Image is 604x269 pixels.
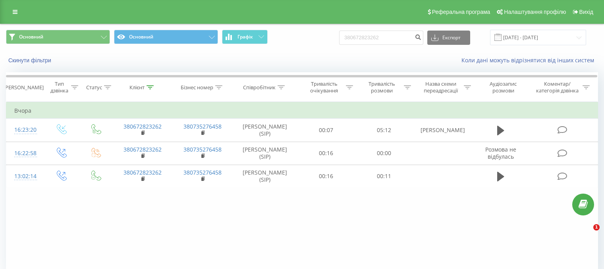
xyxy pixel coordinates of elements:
[183,146,222,153] a: 380735276458
[6,30,110,44] button: Основний
[6,103,598,119] td: Вчора
[86,84,102,91] div: Статус
[129,84,145,91] div: Клієнт
[4,84,44,91] div: [PERSON_NAME]
[480,81,527,94] div: Аудіозапис розмови
[413,119,473,142] td: [PERSON_NAME]
[427,31,470,45] button: Експорт
[233,165,297,188] td: [PERSON_NAME] (SIP)
[233,119,297,142] td: [PERSON_NAME] (SIP)
[114,30,218,44] button: Основний
[222,30,268,44] button: Графік
[124,146,162,153] a: 380672823262
[183,123,222,130] a: 380735276458
[50,81,69,94] div: Тип дзвінка
[124,169,162,176] a: 380672823262
[593,224,600,231] span: 1
[355,165,413,188] td: 00:11
[534,81,581,94] div: Коментар/категорія дзвінка
[355,119,413,142] td: 05:12
[297,165,355,188] td: 00:16
[181,84,213,91] div: Бізнес номер
[14,146,35,161] div: 16:22:58
[19,34,43,40] span: Основний
[233,142,297,165] td: [PERSON_NAME] (SIP)
[124,123,162,130] a: 380672823262
[485,146,516,160] span: Розмова не відбулась
[14,122,35,138] div: 16:23:20
[183,169,222,176] a: 380735276458
[237,34,253,40] span: Графік
[432,9,490,15] span: Реферальна програма
[297,119,355,142] td: 00:07
[14,169,35,184] div: 13:02:14
[420,81,462,94] div: Назва схеми переадресації
[362,81,402,94] div: Тривалість розмови
[355,142,413,165] td: 00:00
[579,9,593,15] span: Вихід
[243,84,276,91] div: Співробітник
[297,142,355,165] td: 00:16
[6,57,55,64] button: Скинути фільтри
[461,56,598,64] a: Коли дані можуть відрізнятися вiд інших систем
[339,31,423,45] input: Пошук за номером
[577,224,596,243] iframe: Intercom live chat
[305,81,344,94] div: Тривалість очікування
[504,9,566,15] span: Налаштування профілю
